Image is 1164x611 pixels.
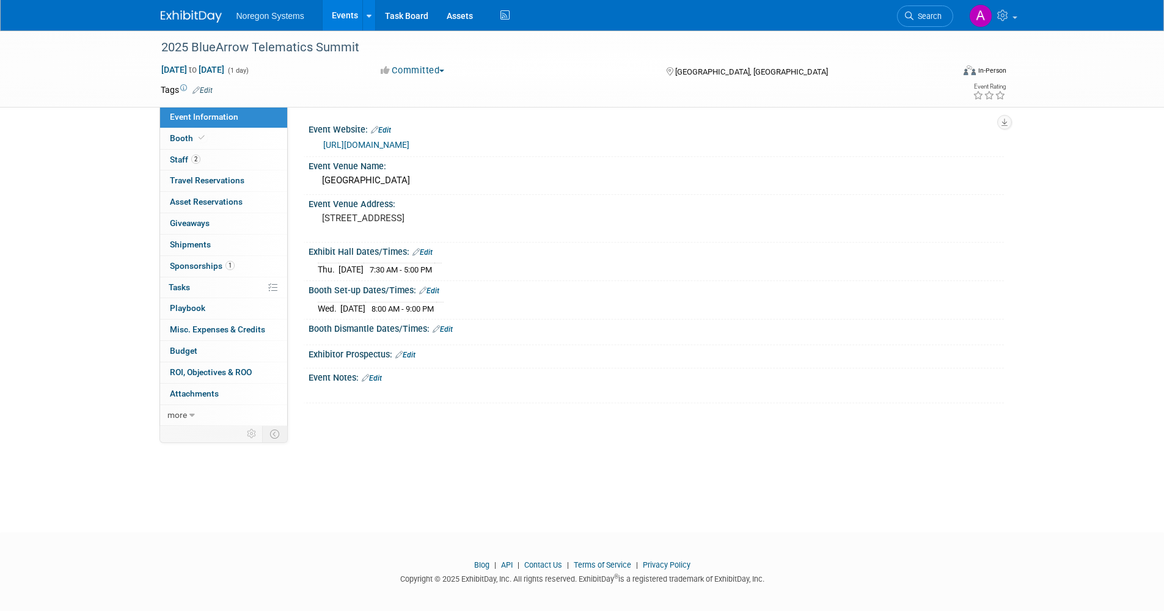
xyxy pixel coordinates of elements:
div: Event Venue Address: [309,195,1004,210]
a: Playbook [160,298,287,319]
a: Contact Us [524,560,562,569]
span: Sponsorships [170,261,235,271]
span: | [564,560,572,569]
span: Attachments [170,389,219,398]
div: Event Format [881,64,1007,82]
div: In-Person [978,66,1006,75]
a: Edit [371,126,391,134]
a: Edit [433,325,453,334]
img: Ali Connell [969,4,992,27]
td: [DATE] [339,263,364,276]
span: Budget [170,346,197,356]
div: Booth Dismantle Dates/Times: [309,320,1004,335]
td: Tags [161,84,213,96]
span: | [633,560,641,569]
img: ExhibitDay [161,10,222,23]
a: Tasks [160,277,287,298]
a: API [501,560,513,569]
span: Tasks [169,282,190,292]
span: 7:30 AM - 5:00 PM [370,265,432,274]
td: Thu. [318,263,339,276]
span: Travel Reservations [170,175,244,185]
a: Giveaways [160,213,287,234]
a: Attachments [160,384,287,404]
a: Budget [160,341,287,362]
a: ROI, Objectives & ROO [160,362,287,383]
span: Staff [170,155,200,164]
a: Edit [419,287,439,295]
span: Asset Reservations [170,197,243,207]
td: [DATE] [340,302,365,315]
span: Giveaways [170,218,210,228]
span: (1 day) [227,67,249,75]
div: [GEOGRAPHIC_DATA] [318,171,995,190]
a: [URL][DOMAIN_NAME] [323,140,409,150]
div: Event Venue Name: [309,157,1004,172]
sup: ® [614,573,618,580]
div: Booth Set-up Dates/Times: [309,281,1004,297]
span: Noregon Systems [236,11,304,21]
a: Shipments [160,235,287,255]
span: 1 [225,261,235,270]
div: Event Website: [309,120,1004,136]
a: Blog [474,560,489,569]
div: 2025 BlueArrow Telematics Summit [157,37,935,59]
td: Toggle Event Tabs [262,426,287,442]
a: Edit [362,374,382,382]
span: Event Information [170,112,238,122]
pre: [STREET_ADDRESS] [322,213,585,224]
a: Edit [412,248,433,257]
img: Format-Inperson.png [964,65,976,75]
span: Playbook [170,303,205,313]
a: Terms of Service [574,560,631,569]
span: Misc. Expenses & Credits [170,324,265,334]
a: more [160,405,287,426]
span: to [187,65,199,75]
td: Personalize Event Tab Strip [241,426,263,442]
a: Edit [192,86,213,95]
a: Edit [395,351,415,359]
a: Asset Reservations [160,192,287,213]
a: Travel Reservations [160,170,287,191]
a: Misc. Expenses & Credits [160,320,287,340]
td: Wed. [318,302,340,315]
a: Privacy Policy [643,560,690,569]
div: Exhibitor Prospectus: [309,345,1004,361]
i: Booth reservation complete [199,134,205,141]
span: more [167,410,187,420]
a: Booth [160,128,287,149]
a: Event Information [160,107,287,128]
span: | [514,560,522,569]
div: Event Notes: [309,368,1004,384]
a: Staff2 [160,150,287,170]
div: Event Rating [973,84,1006,90]
span: 8:00 AM - 9:00 PM [372,304,434,313]
span: Booth [170,133,207,143]
span: | [491,560,499,569]
span: [GEOGRAPHIC_DATA], [GEOGRAPHIC_DATA] [675,67,828,76]
span: Shipments [170,240,211,249]
a: Sponsorships1 [160,256,287,277]
span: [DATE] [DATE] [161,64,225,75]
a: Search [897,5,953,27]
span: ROI, Objectives & ROO [170,367,252,377]
button: Committed [376,64,449,77]
span: 2 [191,155,200,164]
div: Exhibit Hall Dates/Times: [309,243,1004,258]
span: Search [913,12,942,21]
